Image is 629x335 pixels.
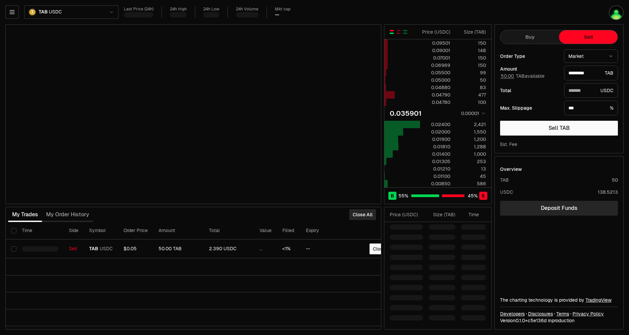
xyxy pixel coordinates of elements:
div: Price ( USDC ) [420,29,450,35]
div: Mkt cap [275,7,290,12]
span: TAB [89,246,98,252]
div: 0.04780 [420,99,450,106]
th: Time [16,222,64,239]
div: 45 [456,173,486,180]
div: 138.5213 [598,189,618,195]
iframe: Financial Chart [6,25,381,204]
th: Expiry [301,222,346,239]
div: 24h Volume [236,7,258,12]
div: 253 [456,158,486,165]
div: 13 [456,165,486,172]
div: USDC [564,83,618,98]
div: 586 [456,180,486,187]
button: Buy [500,30,559,44]
a: Terms [556,310,569,317]
div: Sell [69,246,78,252]
div: 0.06969 [420,62,450,69]
div: 1,550 [456,128,486,135]
span: B [391,192,394,199]
button: Market [564,49,618,63]
button: Close [370,244,389,254]
div: 100 [456,99,486,106]
div: 0.07001 [420,54,450,61]
div: 24h Low [203,7,219,12]
div: Amount [500,67,559,71]
span: 45 % [468,192,478,199]
div: Price ( USDC ) [390,211,423,218]
div: 50.00 TAB [159,246,198,252]
a: Deposit Funds [500,201,618,216]
div: Last Price (24h) [124,7,153,12]
div: 0.01210 [420,165,450,172]
img: thatwasepyc [609,5,624,20]
th: Symbol [84,222,118,239]
th: Total [204,222,254,239]
div: 0.02400 [420,121,450,128]
div: 0.04790 [420,91,450,98]
img: TAB.png [29,8,36,16]
div: Est. Fee [500,141,517,148]
div: Version 0.1.0 + in production [500,317,618,324]
button: Close All [349,209,376,220]
div: Max. Slippage [500,106,559,110]
span: TAB [39,9,47,15]
th: Filled [277,222,301,239]
button: Show Buy Orders Only [403,29,408,35]
div: 148 [456,47,486,54]
div: TAB [564,66,618,80]
button: 50.00 [500,73,515,79]
td: -- [301,239,346,258]
div: 1,200 [456,136,486,143]
button: My Trades [8,208,42,221]
th: Value [254,222,277,239]
div: Order Type [500,54,559,59]
button: Show Sell Orders Only [396,29,401,35]
div: 2.390 USDC [209,246,249,252]
span: TAB available [500,73,545,79]
div: TAB [500,177,509,183]
div: 0.09001 [420,47,450,54]
div: 24h High [170,7,187,12]
div: Total [500,88,559,93]
div: 1,288 [456,143,486,150]
a: Disclosures [528,310,553,317]
th: Amount [153,222,204,239]
span: S [482,192,485,199]
div: 0.02000 [420,128,450,135]
button: My Order History [42,208,93,221]
div: 150 [456,54,486,61]
th: Order Price [118,222,153,239]
button: Sell TAB [500,121,618,136]
a: Privacy Policy [572,310,604,317]
span: $0.05 [124,246,137,252]
div: 2,421 [456,121,486,128]
div: 83 [456,84,486,91]
span: USDC [49,9,62,15]
span: c5e136dd46adbee947ba8e77d0a400520d0af525 [528,318,547,324]
div: 50 [456,77,486,83]
div: Size ( TAB ) [429,211,455,218]
div: 50 [612,177,618,183]
div: 0.04880 [420,84,450,91]
div: 0.05500 [420,69,450,76]
div: % [564,101,618,115]
th: Side [64,222,84,239]
div: 0.05000 [420,77,450,83]
div: 0.01100 [420,173,450,180]
button: Select row [11,246,16,252]
div: 150 [456,40,486,46]
div: USDC [500,189,513,195]
div: 99 [456,69,486,76]
div: 477 [456,91,486,98]
div: 0.00850 [420,180,450,187]
a: TradingView [586,297,611,303]
div: Overview [500,166,522,173]
div: 0.01900 [420,136,450,143]
div: 1,000 [456,151,486,157]
div: 0.01810 [420,143,450,150]
button: 0.00001 [459,109,486,117]
span: 55 % [398,192,408,199]
div: Time [461,211,479,218]
button: Select all [11,228,16,233]
button: Show Buy and Sell Orders [389,29,394,35]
